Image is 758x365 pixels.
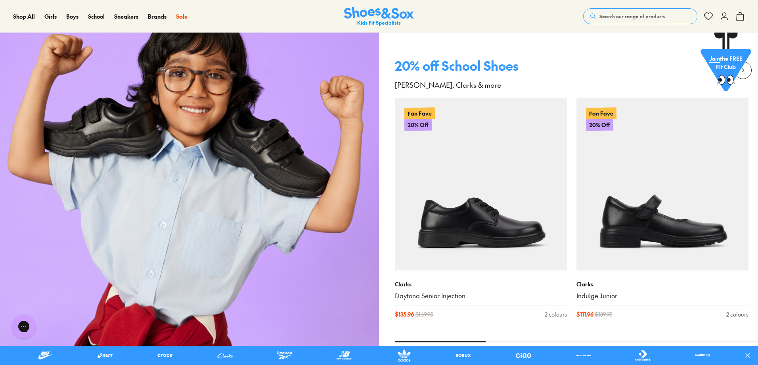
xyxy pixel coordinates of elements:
[726,310,748,319] div: 2 colours
[344,7,414,26] img: SNS_Logo_Responsive.svg
[148,12,167,20] span: Brands
[13,12,35,21] a: Shop All
[576,292,748,300] a: Indulge Junior
[404,119,432,131] p: 20% Off
[88,12,105,21] a: School
[114,12,138,20] span: Sneakers
[8,312,40,341] iframe: Gorgias live chat messenger
[344,7,414,26] a: Shoes & Sox
[576,280,748,288] p: Clarks
[415,310,433,319] span: $ 169.95
[586,119,613,131] p: 20% Off
[595,310,613,319] span: $ 139.95
[114,12,138,21] a: Sneakers
[583,8,697,24] button: Search our range of products
[176,12,188,20] span: Sale
[395,98,567,270] a: Fan Fave20% Off
[586,107,616,119] p: Fan Fave
[395,292,567,300] a: Daytona Senior Injection
[88,12,105,20] span: School
[66,12,78,20] span: Boys
[599,13,665,20] span: Search our range of products
[395,310,414,319] span: $ 135.96
[176,12,188,21] a: Sale
[44,12,57,20] span: Girls
[545,310,567,319] div: 2 colours
[13,12,35,20] span: Shop All
[44,12,57,21] a: Girls
[395,280,567,288] p: Clarks
[701,48,751,78] p: the FREE Fit Club
[148,12,167,21] a: Brands
[66,12,78,21] a: Boys
[576,310,593,319] span: $ 111.96
[404,107,435,119] p: Fan Fave
[701,32,751,96] a: Jointhe FREE Fit Club
[709,55,720,63] span: Join
[395,59,519,72] div: 20% off School Shoes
